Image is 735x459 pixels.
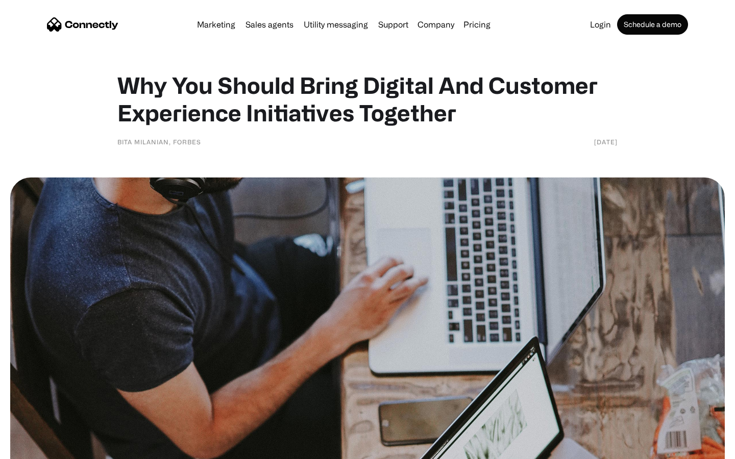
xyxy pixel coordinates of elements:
[241,20,298,29] a: Sales agents
[418,17,454,32] div: Company
[117,71,618,126] h1: Why You Should Bring Digital And Customer Experience Initiatives Together
[117,137,201,147] div: Bita Milanian, Forbes
[20,441,61,455] ul: Language list
[617,14,688,35] a: Schedule a demo
[10,441,61,455] aside: Language selected: English
[459,20,495,29] a: Pricing
[374,20,412,29] a: Support
[586,20,615,29] a: Login
[300,20,372,29] a: Utility messaging
[193,20,239,29] a: Marketing
[594,137,618,147] div: [DATE]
